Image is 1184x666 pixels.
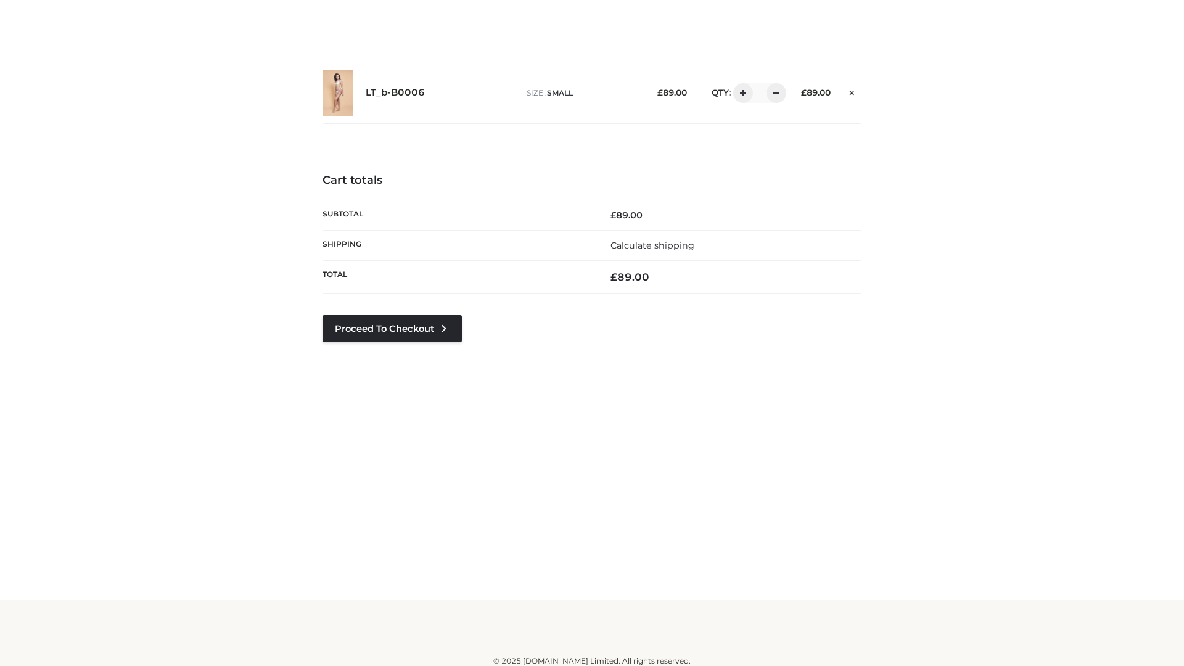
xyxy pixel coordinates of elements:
th: Subtotal [323,200,592,230]
h4: Cart totals [323,174,861,187]
span: £ [657,88,663,97]
bdi: 89.00 [610,271,649,283]
a: Remove this item [843,83,861,99]
a: Proceed to Checkout [323,315,462,342]
div: QTY: [699,83,782,103]
span: SMALL [547,88,573,97]
a: Calculate shipping [610,240,694,251]
span: £ [610,271,617,283]
th: Total [323,261,592,294]
a: LT_b-B0006 [366,87,425,99]
bdi: 89.00 [801,88,831,97]
span: £ [610,210,616,221]
bdi: 89.00 [610,210,643,221]
p: size : [527,88,638,99]
th: Shipping [323,230,592,260]
span: £ [801,88,807,97]
bdi: 89.00 [657,88,687,97]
